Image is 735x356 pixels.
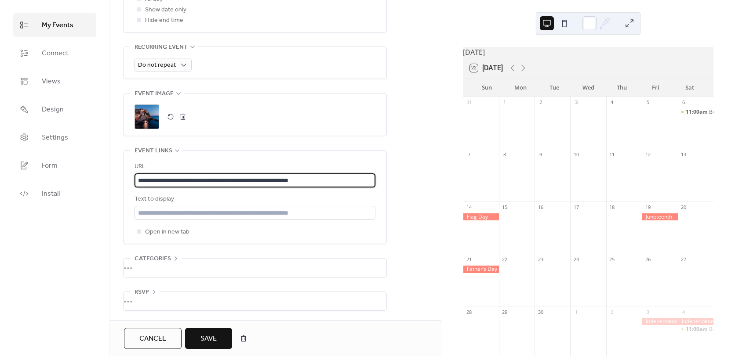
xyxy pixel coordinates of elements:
div: 14 [466,204,472,210]
div: Independence Day [678,318,713,325]
div: 24 [573,256,579,263]
div: Tue [538,79,571,97]
span: Hide end time [145,15,183,26]
a: Form [13,154,96,177]
span: Do not repeat [138,59,176,71]
div: 9 [537,151,544,158]
span: My Events [42,20,73,31]
div: Mon [504,79,538,97]
span: 11:00am [686,326,709,333]
a: My Events [13,13,96,37]
span: Design [42,104,64,115]
span: Recurring event [135,42,188,53]
div: Independence Day (substitute) [642,318,677,325]
div: 4 [609,99,615,106]
a: Views [13,69,96,93]
div: ••• [124,259,386,277]
div: ••• [124,292,386,310]
a: Settings [13,126,96,149]
div: 27 [680,256,687,263]
div: 3 [573,99,579,106]
span: Settings [42,133,68,143]
span: RSVP [135,287,149,298]
div: URL [135,162,374,172]
div: 21 [466,256,472,263]
div: Thu [605,79,639,97]
div: 6 [680,99,687,106]
div: 22 [502,256,508,263]
div: 28 [466,309,472,315]
div: 15 [502,204,508,210]
div: Text to display [135,194,374,205]
div: 31 [466,99,472,106]
div: 5 [644,99,651,106]
div: Fri [639,79,673,97]
a: Design [13,97,96,121]
a: Connect [13,41,96,65]
div: Flag Day [463,213,498,221]
span: Connect [42,48,69,59]
div: 19 [644,204,651,210]
span: Save [200,334,217,344]
div: Sun [470,79,504,97]
button: Save [185,328,232,349]
div: 2 [537,99,544,106]
div: 7 [466,151,472,158]
a: Install [13,182,96,205]
div: Wed [571,79,605,97]
span: Form [42,161,58,171]
div: 4 [680,309,687,315]
div: 8 [502,151,508,158]
div: 29 [502,309,508,315]
div: 26 [644,256,651,263]
div: [DATE] [463,47,713,58]
span: 11:00am [686,108,709,116]
div: 25 [609,256,615,263]
span: Event links [135,146,172,156]
div: 2 [609,309,615,315]
span: Views [42,76,61,87]
div: ; [135,104,159,129]
span: Event image [135,89,174,99]
div: Board Meeting [678,326,713,333]
div: 17 [573,204,579,210]
div: Juneteenth [642,213,677,221]
div: 30 [537,309,544,315]
div: 1 [573,309,579,315]
span: Cancel [139,334,166,344]
span: Categories [135,254,171,264]
div: 10 [573,151,579,158]
div: 3 [644,309,651,315]
div: 16 [537,204,544,210]
div: 20 [680,204,687,210]
span: Open in new tab [145,227,189,237]
span: Install [42,189,60,199]
div: 13 [680,151,687,158]
div: Board Meeting [678,108,713,116]
button: 22[DATE] [467,62,506,74]
div: 11 [609,151,615,158]
div: 1 [502,99,508,106]
div: Sat [673,79,706,97]
div: Father’s Day [463,266,498,273]
span: Show date only [145,5,186,15]
div: 18 [609,204,615,210]
div: 23 [537,256,544,263]
button: Cancel [124,328,182,349]
div: 12 [644,151,651,158]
